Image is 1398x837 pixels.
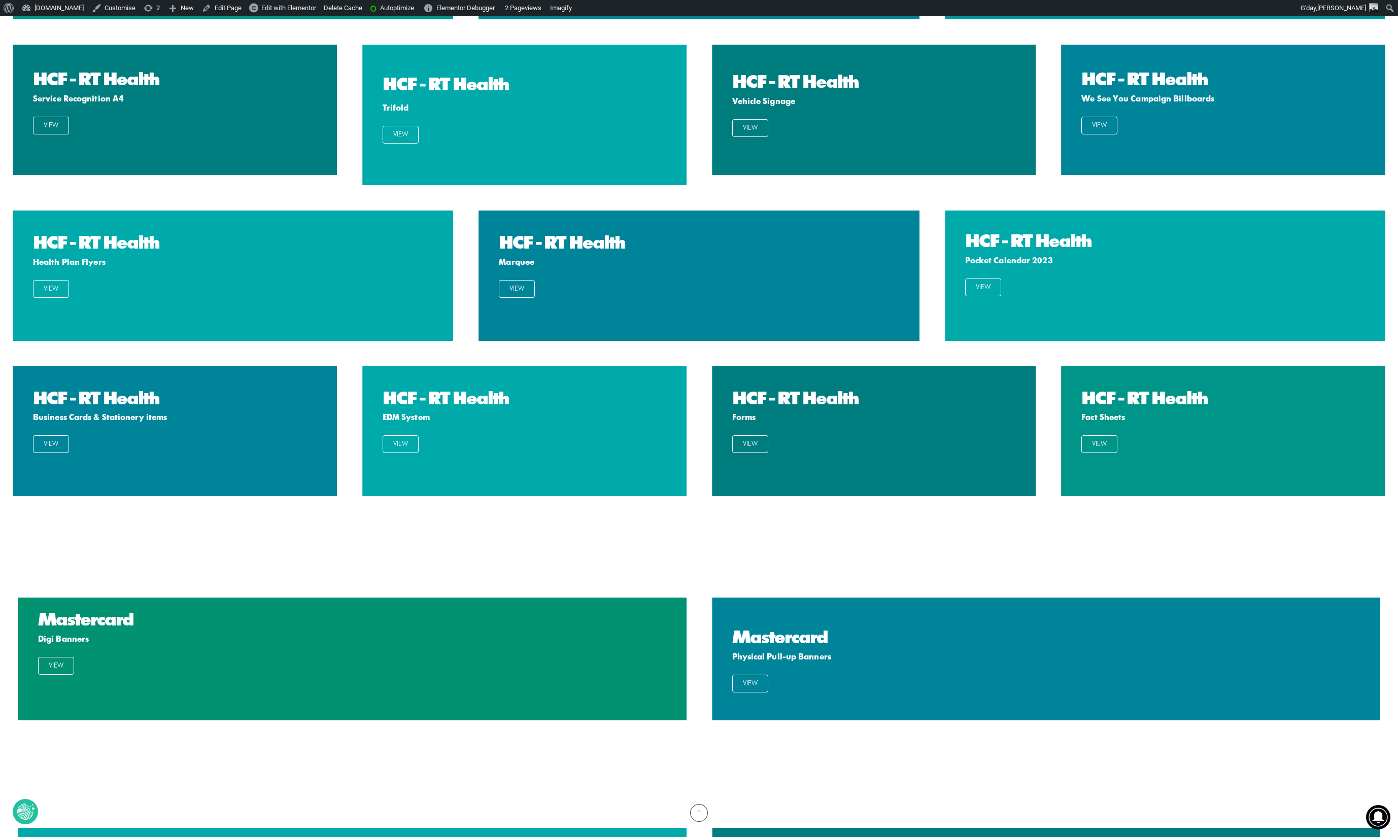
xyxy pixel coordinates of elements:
[33,387,327,413] h2: HCF - RT Health
[732,70,1026,97] h2: HCF - RT Health
[13,45,337,175] a: HCF - RT HealthService Recognition A4 View
[965,256,1375,266] div: Pocket Calendar 2023
[712,598,1381,720] a: MastercardPhysical Pull-up Banners View
[33,117,69,134] span: View
[1061,366,1385,497] a: HCF - RT HealthFact Sheets View
[362,45,687,185] a: HCF - RT Health Trifold View
[965,229,1375,256] h2: HCF - RT Health
[732,97,1026,107] div: Vehicle Signage
[38,608,676,635] h2: Mastercard
[38,657,74,675] span: View
[479,211,919,341] a: HCF - RT HealthMarquee VIEW
[33,231,443,258] h2: HCF - RT Health
[1081,67,1375,94] h2: HCF - RT Health
[732,119,768,137] span: View
[499,258,909,268] div: Marquee
[33,67,327,94] h2: HCF - RT Health
[383,78,676,93] h2: HCF - RT Health
[732,625,1371,652] h2: Mastercard
[945,211,1385,341] a: HCF - RT HealthPocket Calendar 2023 VIEW
[712,366,1036,497] a: HCF - RT HealthForms View
[13,366,337,497] a: HCF - RT HealthBusiness Cards & Stationery items View
[1081,94,1375,104] div: We See You Campaign Billboards
[732,652,1371,662] div: Physical Pull-up Banners
[1081,387,1375,413] h2: HCF - RT Health
[383,413,676,423] div: EDM System
[732,387,1026,413] h2: HCF - RT Health
[965,278,1001,296] span: VIEW
[33,413,327,423] div: Business Cards & Stationery items
[13,799,38,824] button: Revoke Icon
[33,435,69,453] span: View
[1081,435,1117,453] span: View
[383,126,419,144] span: View
[33,280,69,298] span: VIEW
[38,635,676,645] div: Digi Banners
[261,4,316,12] span: Edit with Elementor
[18,598,687,720] a: MastercardDigi Banners View
[13,211,453,341] a: HCF - RT HealthHealth Plan Flyers VIEW
[1081,117,1117,134] span: View
[499,280,535,298] span: VIEW
[33,258,443,268] div: Health Plan Flyers
[732,413,1026,423] div: Forms
[383,435,419,453] a: VIEW
[33,94,327,104] div: Service Recognition A4
[499,231,909,258] h2: HCF - RT Health
[732,435,768,453] span: View
[712,45,1036,175] a: HCF - RT HealthVehicle Signage View
[732,675,768,692] span: View
[383,93,676,114] div: Trifold
[383,387,676,413] h2: HCF - RT Health
[1061,45,1385,175] a: HCF - RT HealthWe See You Campaign Billboards View
[1317,4,1366,12] span: [PERSON_NAME]
[1081,413,1375,423] div: Fact Sheets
